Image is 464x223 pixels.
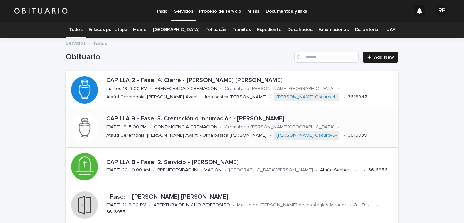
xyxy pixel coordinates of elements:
[106,202,146,208] p: [DATE] 21, 2:00 PM
[318,22,349,38] a: Exhumaciones
[363,52,398,63] a: Add New
[364,167,365,173] p: •
[220,124,222,130] p: •
[106,133,267,138] p: Ataúd Ceremonial [PERSON_NAME] Avanti - Urna basica [PERSON_NAME]
[66,39,86,47] a: Servicios
[348,133,367,138] p: 3616939
[372,202,374,208] p: -
[225,167,226,173] p: •
[233,202,234,208] p: •
[149,202,151,208] p: •
[343,133,345,138] p: •
[355,22,380,38] a: Día anterior
[225,86,335,92] p: Crematorio [PERSON_NAME][GEOGRAPHIC_DATA]
[355,167,357,173] p: •
[337,124,339,130] p: •
[257,22,281,38] a: Expediente
[232,22,251,38] a: Trámites
[337,86,339,92] p: •
[66,148,398,186] a: CAPILLA 8 - Fase: 2. Servicio - [PERSON_NAME][DATE] 20, 10:00 AM•PRENECESIDAD INHUMACION•[GEOGRAP...
[348,94,367,100] p: 3616947
[106,86,147,92] p: martes 19, 3:00 PM
[320,167,353,173] p: Ataúd Sanher -
[368,167,388,173] p: 3616956
[66,109,398,148] a: CAPILLA 9 - Fase: 3. Cremación o Inhumación - [PERSON_NAME][DATE] 19, 5:00 PM•CONTINGENCIA CREMAC...
[316,167,317,173] p: •
[149,124,151,130] p: •
[153,22,199,38] a: [GEOGRAPHIC_DATA]
[66,71,398,109] a: CAPILLA 2 - Fase: 4. Cierre - [PERSON_NAME] [PERSON_NAME]martes 19, 3:00 PM•PRENECESIDAD CREMACIO...
[106,77,396,85] p: CAPILLA 2 - Fase: 4. Cierre - [PERSON_NAME] [PERSON_NAME]
[106,115,396,123] p: CAPILLA 9 - Fase: 3. Cremación o Inhumación - [PERSON_NAME]
[106,193,396,201] p: - Fase: - [PERSON_NAME] [PERSON_NAME]
[154,124,217,130] p: CONTINGENCIA CREMACION
[69,22,82,38] a: Todos
[436,5,447,16] div: RE
[287,22,312,38] a: Desahucios
[294,52,359,63] input: Search
[386,22,395,38] a: UAF
[106,209,125,215] p: 3616955
[354,202,365,208] p: O - O
[106,124,147,130] p: [DATE] 19, 5:00 PM
[276,133,337,138] a: [PERSON_NAME] Oscuro-6-
[360,167,361,173] p: -
[106,159,396,166] p: CAPILLA 8 - Fase: 2. Servicio - [PERSON_NAME]
[276,94,337,100] a: [PERSON_NAME] Oscuro-4-
[349,202,351,208] p: •
[229,167,313,173] p: [GEOGRAPHIC_DATA][PERSON_NAME]
[376,202,378,208] p: •
[343,94,345,100] p: •
[374,55,394,60] span: Add New
[220,86,222,92] p: •
[89,22,127,38] a: Enlaces por etapa
[205,22,226,38] a: Tehuacán
[153,167,155,173] p: •
[154,202,230,208] p: APERTURA DE NICHO P/DEPOSITO
[133,22,146,38] a: Horno
[225,124,335,130] p: Crematorio [PERSON_NAME][GEOGRAPHIC_DATA]
[150,86,152,92] p: •
[269,133,271,138] p: •
[106,167,150,173] p: [DATE] 20, 10:00 AM
[106,94,267,100] p: Ataúd Ceremonial [PERSON_NAME] Avanti - Urna basica [PERSON_NAME]
[93,39,107,47] p: Todos
[66,52,291,62] h1: Obituario
[14,4,68,18] img: HUM7g2VNRLqGMmR9WVqf
[269,94,271,100] p: •
[155,86,217,92] p: PRENECESIDAD CREMACION
[237,202,346,208] p: Mausoleo [PERSON_NAME] de los Ángles Mirador
[368,202,370,208] p: •
[157,167,222,173] p: PRENECESIDAD INHUMACION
